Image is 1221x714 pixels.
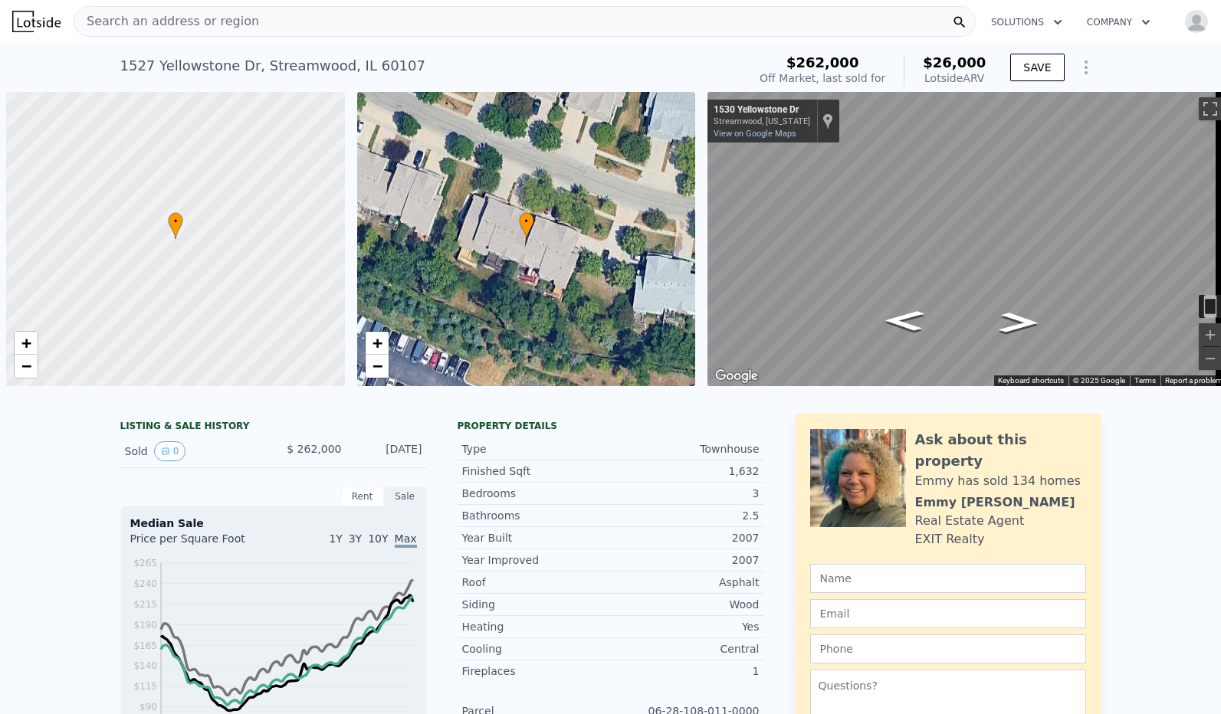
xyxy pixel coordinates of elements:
[611,619,760,634] div: Yes
[120,55,425,77] div: 1527 Yellowstone Dr , Streamwood , IL 60107
[810,599,1086,628] input: Email
[714,116,810,126] div: Streamwood, [US_STATE]
[519,212,534,239] div: •
[349,532,362,545] span: 3Y
[923,54,986,70] span: $26,000
[1184,9,1209,34] img: avatar
[395,532,417,548] span: Max
[1134,376,1156,385] a: Terms (opens in new tab)
[711,366,762,386] a: Open this area in Google Maps (opens a new window)
[368,532,388,545] span: 10Y
[168,215,183,228] span: •
[133,599,157,610] tspan: $215
[611,530,760,545] div: 2007
[1073,376,1125,385] span: © 2025 Google
[760,70,885,86] div: Off Market, last sold for
[120,420,427,435] div: LISTING & SALE HISTORY
[611,575,760,590] div: Asphalt
[611,641,760,657] div: Central
[915,472,1081,490] div: Emmy has sold 134 homes
[611,552,760,568] div: 2007
[519,215,534,228] span: •
[366,355,389,378] a: Zoom out
[462,463,611,479] div: Finished Sqft
[21,356,31,375] span: −
[810,634,1086,663] input: Phone
[714,104,810,116] div: 1530 Yellowstone Dr
[133,660,157,671] tspan: $140
[611,486,760,501] div: 3
[168,212,183,239] div: •
[822,113,833,129] a: Show location on map
[611,441,760,457] div: Townhouse
[133,558,157,568] tspan: $265
[1010,54,1064,81] button: SAVE
[372,333,382,352] span: +
[462,641,611,657] div: Cooling
[354,441,422,461] div: [DATE]
[462,663,611,679] div: Fireplaces
[915,429,1086,472] div: Ask about this property
[915,493,1075,512] div: Emmy [PERSON_NAME]
[458,420,764,432] div: Property details
[982,307,1055,338] path: Go West, Yellowstone Dr
[462,441,611,457] div: Type
[998,375,1064,386] button: Keyboard shortcuts
[74,12,259,31] span: Search an address or region
[786,54,859,70] span: $262,000
[341,486,384,506] div: Rent
[915,512,1025,530] div: Real Estate Agent
[462,575,611,590] div: Roof
[462,508,611,523] div: Bathrooms
[611,597,760,612] div: Wood
[462,486,611,501] div: Bedrooms
[462,530,611,545] div: Year Built
[133,681,157,692] tspan: $115
[611,663,760,679] div: 1
[611,463,760,479] div: 1,632
[923,70,986,86] div: Lotside ARV
[372,356,382,375] span: −
[133,620,157,630] tspan: $190
[12,11,61,32] img: Lotside
[611,508,760,523] div: 2.5
[1071,52,1101,83] button: Show Options
[125,441,261,461] div: Sold
[139,702,157,712] tspan: $90
[462,597,611,612] div: Siding
[133,640,157,651] tspan: $165
[384,486,427,506] div: Sale
[130,516,417,531] div: Median Sale
[462,552,611,568] div: Year Improved
[979,8,1075,36] button: Solutions
[287,443,341,455] span: $ 262,000
[21,333,31,352] span: +
[130,531,274,555] div: Price per Square Foot
[366,332,389,355] a: Zoom in
[711,366,762,386] img: Google
[810,564,1086,593] input: Name
[714,129,796,139] a: View on Google Maps
[133,578,157,589] tspan: $240
[15,332,38,355] a: Zoom in
[15,355,38,378] a: Zoom out
[329,532,342,545] span: 1Y
[1075,8,1163,36] button: Company
[462,619,611,634] div: Heating
[154,441,186,461] button: View historical data
[915,530,985,549] div: EXIT Realty
[868,306,941,336] path: Go East, Yellowstone Dr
